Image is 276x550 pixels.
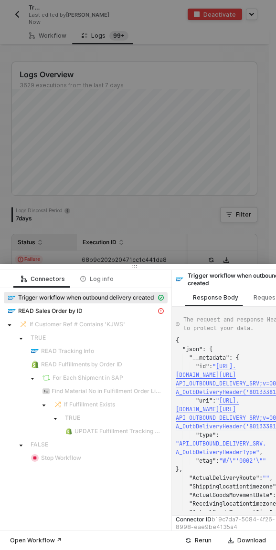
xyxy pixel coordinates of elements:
span: caret-down [19,336,23,341]
span: "type" [196,431,216,439]
span: Trigger workflow when outbound delivery created [4,292,168,303]
span: icon-logic [21,276,27,282]
span: Stop Workflow [41,454,81,462]
span: A_OutbDeliveryHeaderType" [176,448,259,456]
span: UPDATE Fulfillment Tracking Number [61,425,168,437]
span: : [216,431,219,439]
span: READ Fulfillments by Order ID [27,359,168,370]
span: "W/\"'0002'\"" [219,457,266,465]
span: " [212,363,216,370]
span: "__metadata" [189,354,229,362]
div: Connectors [21,275,65,283]
span: caret-down [42,403,46,408]
span: }, [176,466,182,473]
span: If Fulfillment Exists [64,401,115,408]
span: "json" [182,345,202,353]
img: integration-icon [54,401,62,408]
span: [DOMAIN_NAME][URL] [176,405,236,413]
img: integration-icon [176,276,183,283]
img: integration-icon [42,387,50,395]
div: Rerun [195,537,212,544]
span: "ActualGoodsMovementDate" [189,491,273,499]
span: Stop Workflow [27,452,168,464]
span: READ Sales Order by ID [18,307,83,315]
span: For Each Shipment in SAP [38,372,168,384]
img: integration-icon [31,361,39,368]
span: [URL]. [216,363,236,370]
span: For Each Shipment in SAP [53,374,123,382]
span: "ActualDeliveryRoute" [189,474,259,482]
span: TRUE [31,334,46,342]
img: integration-icon [65,427,72,435]
span: : [216,457,219,465]
span: If Customer Ref # Contains 'KJWS' [15,319,168,330]
span: { [176,337,179,344]
span: Find Material No in Fulfillment Order Line Items [52,387,164,395]
span: : { [202,345,212,353]
span: : [273,508,276,516]
span: If Customer Ref # Contains 'KJWS' [30,321,125,328]
span: , [259,448,263,456]
span: [URL]. [219,397,239,405]
span: : [259,474,263,482]
span: READ Tracking Info [41,347,94,355]
button: Open Workflow ↗ [4,535,68,546]
img: integration-icon [31,454,39,462]
span: caret-down [7,323,12,328]
span: : [209,363,212,370]
span: UPDATE Fulfillment Tracking Number [74,427,164,435]
img: integration-icon [20,321,27,328]
img: integration-icon [42,374,50,382]
img: integration-icon [8,294,16,301]
span: If Fulfillment Exists [50,399,168,410]
div: Download [237,537,266,544]
span: icon-success-page [185,538,191,543]
span: Trigger workflow when outbound delivery created [18,294,154,301]
span: "" [263,474,269,482]
div: Open Workflow ↗ [10,537,62,544]
span: FALSE [31,441,48,448]
span: caret-down [19,443,23,448]
span: icon-download [228,538,234,543]
span: FALSE [27,439,168,450]
span: "uri" [196,397,212,405]
span: Find Material No in Fulfillment Order Line Items [38,385,168,397]
span: caret-down [30,376,35,381]
div: Response Body [193,294,238,301]
img: integration-icon [31,347,39,355]
span: TRUE [27,332,168,343]
span: TRUE [65,414,80,422]
span: [DOMAIN_NAME][URL] [176,371,236,379]
span: "API_OUTBOUND_DELIVERY_SRV. [176,440,266,447]
span: "ActualGoodsMovementTime" [189,508,273,516]
span: : [212,397,216,405]
span: caret-down [53,416,58,421]
span: READ Sales Order by ID [4,305,168,317]
span: TRUE [61,412,168,424]
span: icon-exclamation [158,308,164,314]
img: integration-icon [8,307,16,315]
span: "id" [196,363,209,370]
span: READ Tracking Info [27,345,168,357]
span: "Shippinglocationtimezone" [189,483,276,490]
span: READ Fulfillments by Order ID [41,361,122,368]
button: Download [222,535,272,546]
div: Log info [80,275,114,283]
span: icon-cards [158,295,164,301]
span: , [269,474,273,482]
span: "etag" [196,457,216,465]
span: " [216,397,219,405]
span: : { [229,354,239,362]
span: icon-drag-indicator [132,264,138,270]
span: b19c7da7-5084-4f26-8998-eae9be4135a4 [176,516,275,530]
button: Rerun [179,535,218,546]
